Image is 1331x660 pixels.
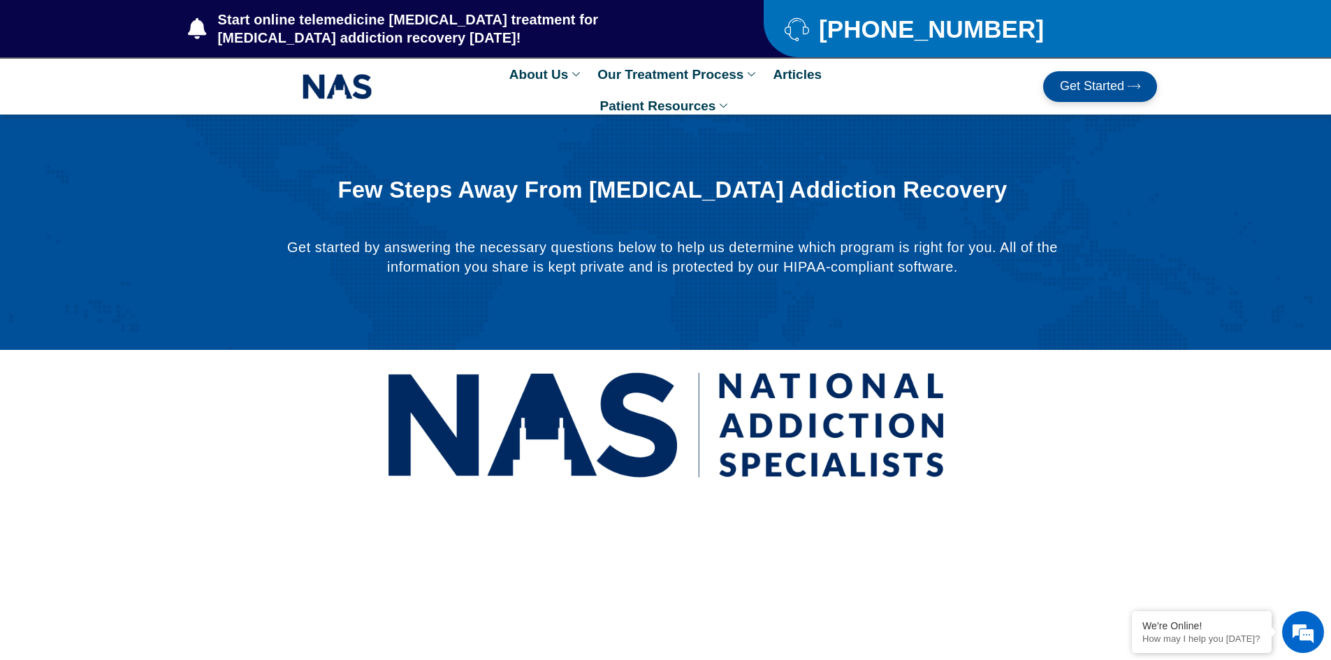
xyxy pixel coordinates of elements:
p: Get started by answering the necessary questions below to help us determine which program is righ... [286,237,1059,277]
p: How may I help you today? [1142,633,1261,644]
a: Start online telemedicine [MEDICAL_DATA] treatment for [MEDICAL_DATA] addiction recovery [DATE]! [188,10,708,47]
span: We're online! [81,176,193,317]
div: We're Online! [1142,620,1261,631]
div: Navigation go back [15,72,36,93]
span: [PHONE_NUMBER] [815,20,1044,38]
a: Get Started [1043,71,1157,102]
img: National Addiction Specialists [386,357,945,493]
h1: Few Steps Away From [MEDICAL_DATA] Addiction Recovery [321,177,1024,203]
a: [PHONE_NUMBER] [785,17,1122,41]
a: About Us [502,59,590,90]
span: Get Started [1060,80,1124,94]
textarea: Type your message and hit 'Enter' [7,381,266,430]
a: Patient Resources [593,90,739,122]
div: Chat with us now [94,73,256,91]
img: NAS_email_signature-removebg-preview.png [303,71,372,103]
a: Articles [766,59,829,90]
span: Start online telemedicine [MEDICAL_DATA] treatment for [MEDICAL_DATA] addiction recovery [DATE]! [214,10,708,47]
a: Our Treatment Process [590,59,766,90]
div: Minimize live chat window [229,7,263,41]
